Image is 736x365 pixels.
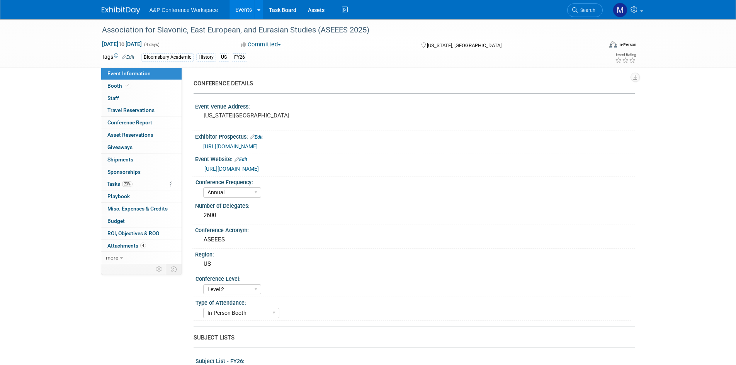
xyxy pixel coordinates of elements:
[195,101,635,110] div: Event Venue Address:
[150,7,218,13] span: A&P Conference Workspace
[195,131,635,141] div: Exhibitor Prospectus:
[613,3,627,17] img: Mark Lopez
[204,112,370,119] pre: [US_STATE][GEOGRAPHIC_DATA]
[194,334,629,342] div: SUBJECT LISTS
[101,203,182,215] a: Misc. Expenses & Credits
[427,42,501,48] span: [US_STATE], [GEOGRAPHIC_DATA]
[195,177,631,186] div: Conference Frequency:
[195,297,631,307] div: Type of Attendance:
[153,264,166,274] td: Personalize Event Tab Strip
[101,178,182,190] a: Tasks23%
[107,181,133,187] span: Tasks
[101,104,182,116] a: Travel Reservations
[107,119,152,126] span: Conference Report
[195,249,635,258] div: Region:
[235,157,247,162] a: Edit
[238,41,284,49] button: Committed
[578,7,595,13] span: Search
[122,181,133,187] span: 23%
[140,243,146,248] span: 4
[201,258,629,270] div: US
[102,7,140,14] img: ExhibitDay
[99,23,591,37] div: Association for Slavonic, East European, and Eurasian Studies (ASEEES 2025)
[101,92,182,104] a: Staff
[195,355,631,365] div: Subject List - FY26:
[101,166,182,178] a: Sponsorships
[102,53,134,62] td: Tags
[101,240,182,252] a: Attachments4
[107,156,133,163] span: Shipments
[557,40,637,52] div: Event Format
[618,42,636,48] div: In-Person
[107,243,146,249] span: Attachments
[126,83,129,88] i: Booth reservation complete
[204,166,259,172] a: [URL][DOMAIN_NAME]
[166,264,182,274] td: Toggle Event Tabs
[195,200,635,210] div: Number of Delegates:
[219,53,229,61] div: US
[101,129,182,141] a: Asset Reservations
[107,107,155,113] span: Travel Reservations
[567,3,603,17] a: Search
[107,218,125,224] span: Budget
[195,273,631,283] div: Conference Level:
[107,83,131,89] span: Booth
[107,144,133,150] span: Giveaways
[195,224,635,234] div: Conference Acronym:
[107,169,141,175] span: Sponsorships
[201,209,629,221] div: 2600
[107,230,159,236] span: ROI, Objectives & ROO
[250,134,263,140] a: Edit
[107,193,130,199] span: Playbook
[615,53,636,57] div: Event Rating
[107,70,151,76] span: Event Information
[122,54,134,60] a: Edit
[203,143,258,149] a: [URL][DOMAIN_NAME]
[609,41,617,48] img: Format-Inperson.png
[101,68,182,80] a: Event Information
[201,234,629,246] div: ASEEES
[101,215,182,227] a: Budget
[101,252,182,264] a: more
[118,41,126,47] span: to
[143,42,160,47] span: (4 days)
[101,117,182,129] a: Conference Report
[194,80,629,88] div: CONFERENCE DETAILS
[101,141,182,153] a: Giveaways
[141,53,194,61] div: Bloomsbury Academic
[101,190,182,202] a: Playbook
[107,132,153,138] span: Asset Reservations
[102,41,142,48] span: [DATE] [DATE]
[106,255,118,261] span: more
[101,154,182,166] a: Shipments
[107,95,119,101] span: Staff
[232,53,247,61] div: FY26
[195,153,635,163] div: Event Website:
[196,53,216,61] div: History
[107,205,168,212] span: Misc. Expenses & Credits
[101,227,182,239] a: ROI, Objectives & ROO
[101,80,182,92] a: Booth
